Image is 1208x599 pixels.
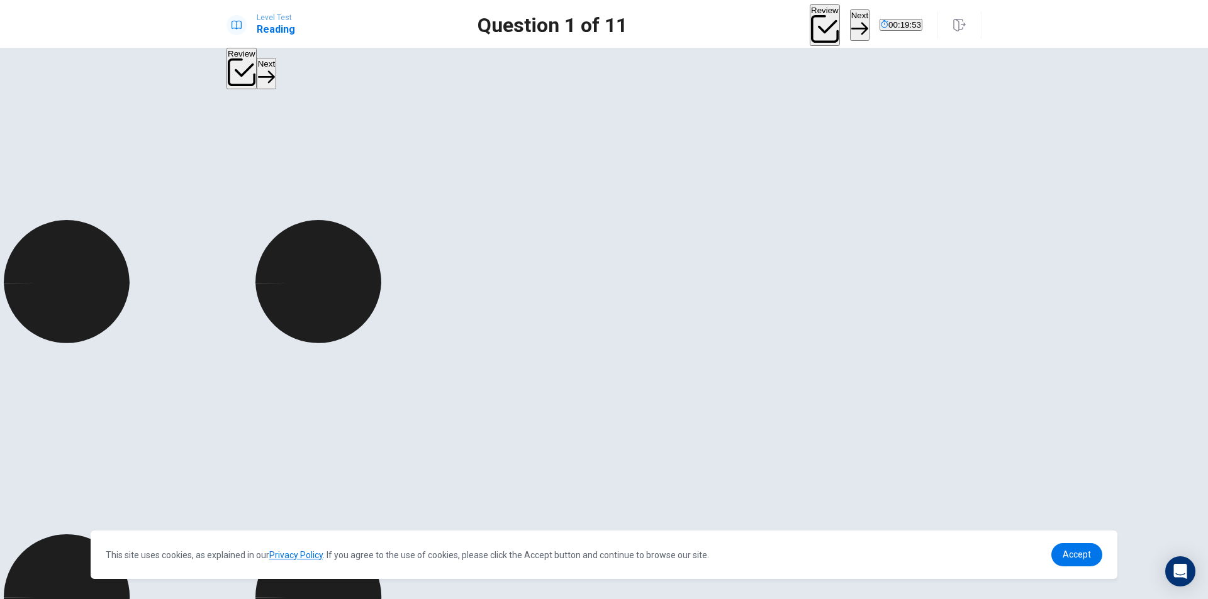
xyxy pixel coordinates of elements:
div: Open Intercom Messenger [1165,556,1195,586]
button: Review [810,4,840,46]
span: This site uses cookies, as explained in our . If you agree to the use of cookies, please click th... [106,550,709,560]
span: Accept [1063,549,1091,559]
button: 00:19:53 [880,19,922,31]
h1: Question 1 of 11 [478,18,627,33]
a: dismiss cookie message [1051,543,1102,566]
button: Next [257,58,276,89]
div: cookieconsent [91,530,1117,579]
button: Review [226,48,257,89]
a: Privacy Policy [269,550,323,560]
span: Level Test [257,13,295,22]
h1: Reading [257,22,295,37]
button: Next [850,9,870,40]
span: 00:19:53 [888,20,921,30]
